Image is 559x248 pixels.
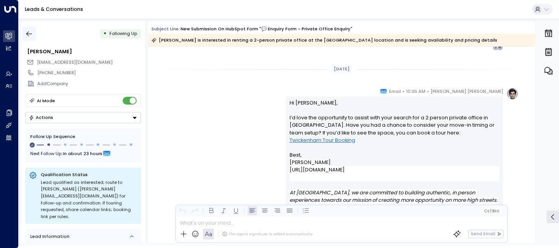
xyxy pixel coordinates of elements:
[493,44,499,51] div: 1
[37,70,141,76] div: [PHONE_NUMBER]
[331,65,352,73] div: [DATE]
[28,233,69,240] div: Lead Information
[27,48,141,55] div: [PERSON_NAME]
[403,87,404,95] span: •
[151,26,180,32] span: Subject Line:
[178,206,187,215] button: Undo
[37,59,113,65] span: [EMAIL_ADDRESS][DOMAIN_NAME]
[389,87,401,95] span: Email
[490,209,491,213] span: |
[37,97,55,105] div: AI Mode
[406,87,425,95] span: 10:36 AM
[41,171,137,178] p: Qualification Status
[41,179,137,220] div: Lead qualified as interested; route to [PERSON_NAME] ([PERSON_NAME][EMAIL_ADDRESS][DOMAIN_NAME]) ...
[190,206,200,215] button: Redo
[290,151,302,159] span: Best,
[290,189,499,241] em: At [GEOGRAPHIC_DATA], we are committed to building authentic, in person experiences towards our m...
[109,30,137,37] span: Following Up
[30,133,136,140] div: Follow Up Sequence
[427,87,429,95] span: •
[290,136,355,144] a: Twickenham Tour Booking
[103,28,107,39] div: •
[30,149,136,158] div: Next Follow Up:
[431,87,503,95] span: [PERSON_NAME] [PERSON_NAME]
[484,209,499,213] span: Cc Bcc
[63,149,102,158] span: In about 23 hours
[497,44,503,51] div: H
[25,6,83,12] a: Leads & Conversations
[506,87,519,100] img: profile-logo.png
[290,159,331,166] span: [PERSON_NAME]
[151,36,497,44] div: [PERSON_NAME] is interested in renting a 2-person private office at the [GEOGRAPHIC_DATA] locatio...
[181,26,352,32] div: New submission on HubSpot Form "💬 Enquiry Form - Private Office Enquiry"
[37,59,113,66] span: max@thecreativeartworker.com
[25,112,141,123] button: Actions
[290,166,345,173] a: [URL][DOMAIN_NAME]
[222,231,312,237] div: The agent signature is added automatically
[290,99,500,151] p: Hi [PERSON_NAME], I’d love the opportunity to assist with your search for a 2 person private offi...
[481,208,502,214] button: Cc|Bcc
[37,80,141,87] div: AddCompany
[29,115,53,120] div: Actions
[25,112,141,123] div: Button group with a nested menu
